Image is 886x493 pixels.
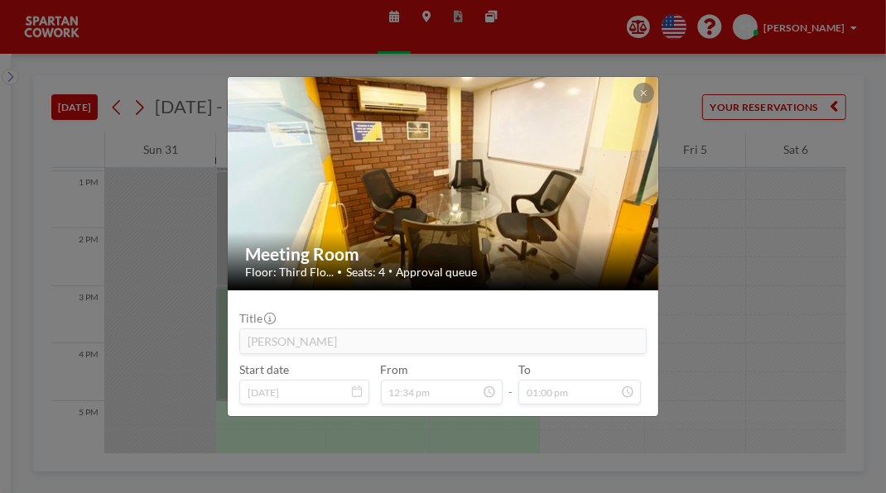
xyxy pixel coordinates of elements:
[228,22,659,346] img: 537.jpg
[388,267,392,276] span: •
[240,329,646,354] input: (No title)
[508,368,513,400] span: -
[338,266,343,277] span: •
[239,311,274,325] label: Title
[518,362,531,376] label: To
[245,265,334,279] span: Floor: Third Flo...
[239,362,289,376] label: Start date
[245,243,643,265] h2: Meeting Room
[346,265,385,279] span: Seats: 4
[397,265,478,279] span: Approval queue
[381,362,408,376] label: From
